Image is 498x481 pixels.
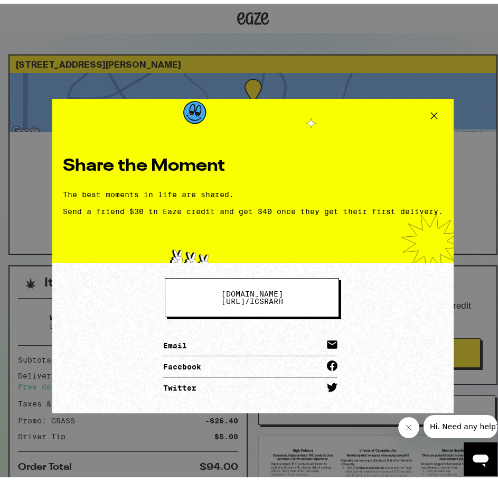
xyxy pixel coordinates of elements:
span: Hi. Need any help? [6,7,76,16]
span: Send a friend $30 in Eaze credit and get $40 once they get their first delivery. [63,203,443,212]
a: Facebook [163,353,337,374]
a: Email [163,331,337,353]
iframe: Close message [398,413,419,434]
button: [DOMAIN_NAME][URL]/icsrarh [165,274,339,313]
span: [DOMAIN_NAME][URL] / [221,286,283,302]
a: Twitter [163,374,337,395]
iframe: Message from company [424,411,497,434]
span: icsrarh [208,286,296,301]
h1: Share the Moment [63,154,443,171]
div: The best moments in life are shared. [63,187,443,212]
iframe: Button to launch messaging window [464,439,497,473]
